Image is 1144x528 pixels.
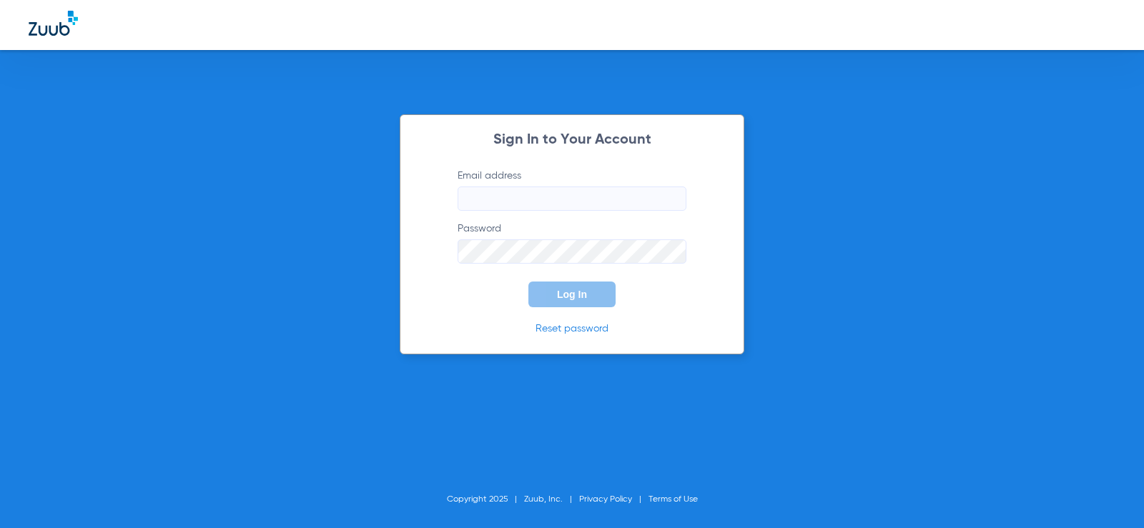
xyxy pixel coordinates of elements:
[458,239,686,264] input: Password
[458,221,686,264] label: Password
[557,289,587,300] span: Log In
[447,492,524,507] li: Copyright 2025
[528,282,616,307] button: Log In
[436,133,708,147] h2: Sign In to Your Account
[29,11,78,36] img: Zuub Logo
[524,492,579,507] li: Zuub, Inc.
[536,324,608,334] a: Reset password
[579,495,632,504] a: Privacy Policy
[458,169,686,211] label: Email address
[649,495,698,504] a: Terms of Use
[458,186,686,211] input: Email address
